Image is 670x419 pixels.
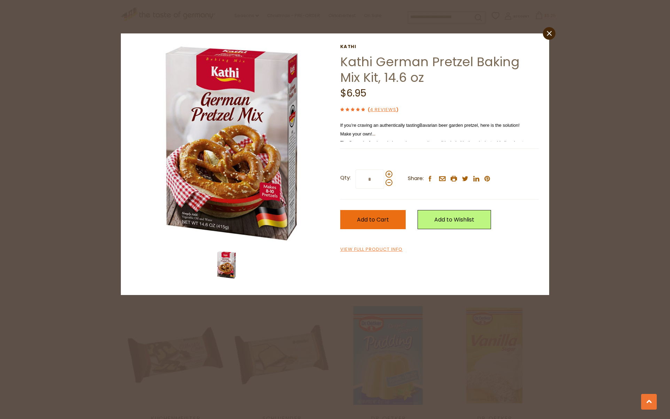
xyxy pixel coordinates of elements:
span: B [420,123,423,128]
img: Kathi German Pretzel Baking Mix Kit, 14.6 oz [212,251,240,279]
strong: Qty: [340,173,351,182]
span: Make your own! [340,130,375,137]
a: Kathi [340,44,539,49]
span: avarian beer garden pretzel, here is the solution! [422,123,520,128]
span: If you’re craving an authentically tasting [340,123,420,128]
span: The flour mix, food-grade lye and coarse salt are all included in the mix, just add oil and water. [340,140,529,145]
a: Add to Wishlist [418,210,491,229]
a: 4 Reviews [370,106,396,114]
span: ( ) [368,106,398,113]
span: Share: [408,174,424,183]
input: Qty: [356,170,384,189]
span: $6.95 [340,86,366,100]
span: Add to Cart [357,216,389,224]
button: Add to Cart [340,210,406,229]
img: Kathi German Pretzel Baking Mix Kit, 14.6 oz [131,44,330,243]
a: View Full Product Info [340,246,403,253]
a: Kathi German Pretzel Baking Mix Kit, 14.6 oz [340,53,520,86]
